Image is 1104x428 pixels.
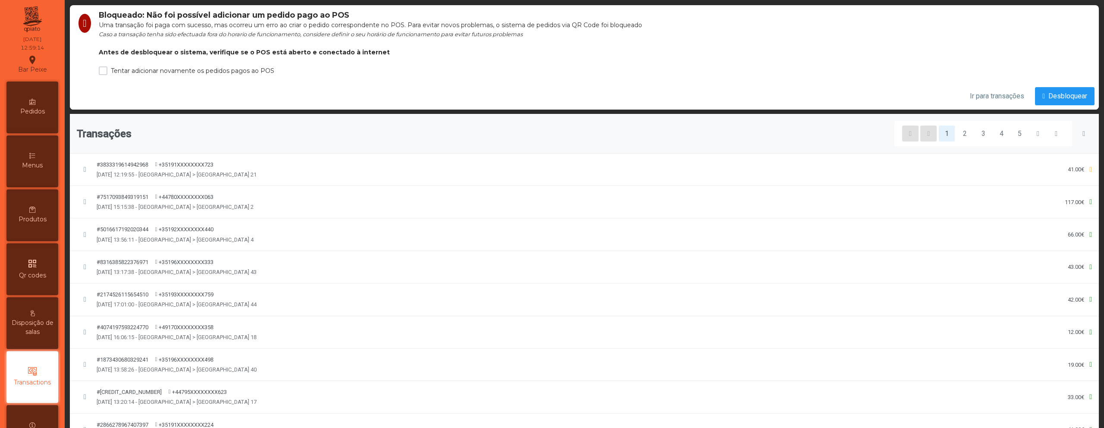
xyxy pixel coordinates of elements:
span: +35192XXXXXXXX440 [159,225,213,233]
span: Bloqueado: Não foi possível adicionar um pedido pago ao POS [99,10,349,19]
span: +44780XXXXXXXX063 [159,193,213,201]
i: qr_code [27,258,38,269]
span: Caso a transação tenha sido efectuada fora do horario de funcionamento, considere definir o seu h... [99,31,523,38]
span: [DATE] 13:20:14 - [GEOGRAPHIC_DATA] > [GEOGRAPHIC_DATA] 17 [97,398,257,406]
div: 19.00€ [1068,361,1084,369]
div: 117.00€ [1065,198,1084,206]
span: [DATE] 13:56:11 - [GEOGRAPHIC_DATA] > [GEOGRAPHIC_DATA] 4 [97,236,254,244]
label: Tentar adicionar novamente os pedidos pagos ao POS [111,68,274,74]
div: 12:59:14 [21,44,44,52]
span: Uma transação foi paga com sucesso, mas ocorreu um erro ao criar o pedido correspondente no POS. ... [99,21,642,29]
span: +35191XXXXXXXX723 [159,160,213,169]
span: [DATE] 15:15:38 - [GEOGRAPHIC_DATA] > [GEOGRAPHIC_DATA] 2 [97,203,254,211]
span: [DATE] 12:19:55 - [GEOGRAPHIC_DATA] > [GEOGRAPHIC_DATA] 21 [97,170,257,179]
span: [DATE] 13:17:38 - [GEOGRAPHIC_DATA] > [GEOGRAPHIC_DATA] 43 [97,268,257,276]
span: +35193XXXXXXXX759 [159,290,213,299]
div: #1873430680329241 [97,356,148,364]
button: Desbloquear [1035,87,1095,105]
span: Ir para transações [970,91,1024,101]
div: #3833319614942968 [97,160,148,169]
img: qpiato [22,4,43,35]
b: Antes de desbloquear o sistema, verifique se o POS está aberto e conectado à internet [99,48,390,56]
div: #4074197593224770 [97,323,148,331]
button: 3 [975,126,991,142]
div: Bar Peixe [18,53,47,75]
div: 41.00€ [1068,165,1084,173]
div: [DATE] [23,35,41,43]
span: +49170XXXXXXXX358 [159,323,213,331]
span: +35196XXXXXXXX333 [159,258,213,266]
span: Disposição de salas [9,318,56,337]
div: 33.00€ [1068,393,1084,401]
span: Transações [77,126,132,142]
span: [DATE] 13:58:26 - [GEOGRAPHIC_DATA] > [GEOGRAPHIC_DATA] 40 [97,365,257,374]
span: Produtos [19,215,47,224]
div: #2174526115654510 [97,290,148,299]
span: Transactions [14,378,51,387]
div: 42.00€ [1068,296,1084,304]
div: 43.00€ [1068,263,1084,271]
button: 2 [957,126,973,142]
button: 4 [994,126,1010,142]
div: #[CREDIT_CARD_NUMBER] [97,388,162,396]
span: Pedidos [20,107,45,116]
span: Menus [22,161,43,170]
div: #5016617192020344 [97,225,148,233]
div: #8316385822376971 [97,258,148,266]
span: Desbloquear [1048,91,1087,101]
i: location_on [27,55,38,65]
button: 5 [1012,126,1028,142]
div: 66.00€ [1068,230,1084,239]
div: #7517093849319151 [97,193,148,201]
div: 12.00€ [1068,328,1084,336]
button: Ir para transações [963,87,1032,105]
span: +44795XXXXXXXX623 [172,388,227,396]
button: 1 [939,126,955,142]
span: [DATE] 17:01:00 - [GEOGRAPHIC_DATA] > [GEOGRAPHIC_DATA] 44 [97,300,257,308]
span: +35196XXXXXXXX498 [159,356,213,364]
span: Qr codes [19,271,46,280]
span: [DATE] 16:06:15 - [GEOGRAPHIC_DATA] > [GEOGRAPHIC_DATA] 18 [97,333,257,341]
